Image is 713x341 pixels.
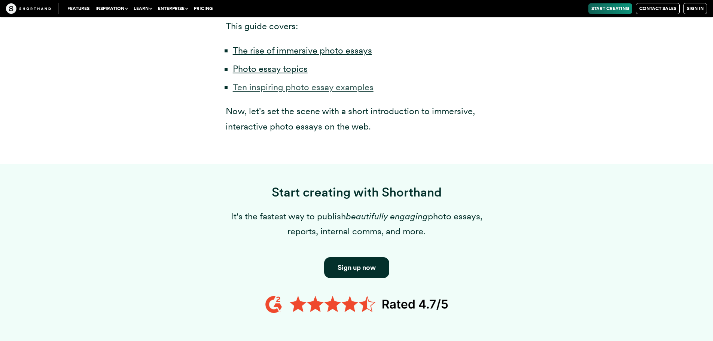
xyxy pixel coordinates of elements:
a: Photo essay topics [233,63,308,74]
h3: Start creating with Shorthand [226,185,488,200]
a: The rise of immersive photo essays [233,45,372,56]
p: This guide covers: [226,19,488,34]
a: Ten inspiring photo essay examples [233,82,374,92]
a: Features [64,3,92,14]
p: It's the fastest way to publish photo essays, reports, internal comms, and more. [226,209,488,240]
button: Enterprise [155,3,191,14]
button: Learn [131,3,155,14]
a: Sign in [683,3,707,14]
a: Pricing [191,3,216,14]
a: Start Creating [588,3,632,14]
img: The Craft [6,3,51,14]
a: Contact Sales [636,3,680,14]
a: Button to click through to Shorthand's signup section. [324,257,389,278]
button: Inspiration [92,3,131,14]
em: beautifully engaging [346,211,428,222]
img: 4.7 orange stars lined up in a row with the text G2 rated 4.7/5 [265,293,448,316]
p: Now, let's set the scene with a short introduction to immersive, interactive photo essays on the ... [226,104,488,134]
